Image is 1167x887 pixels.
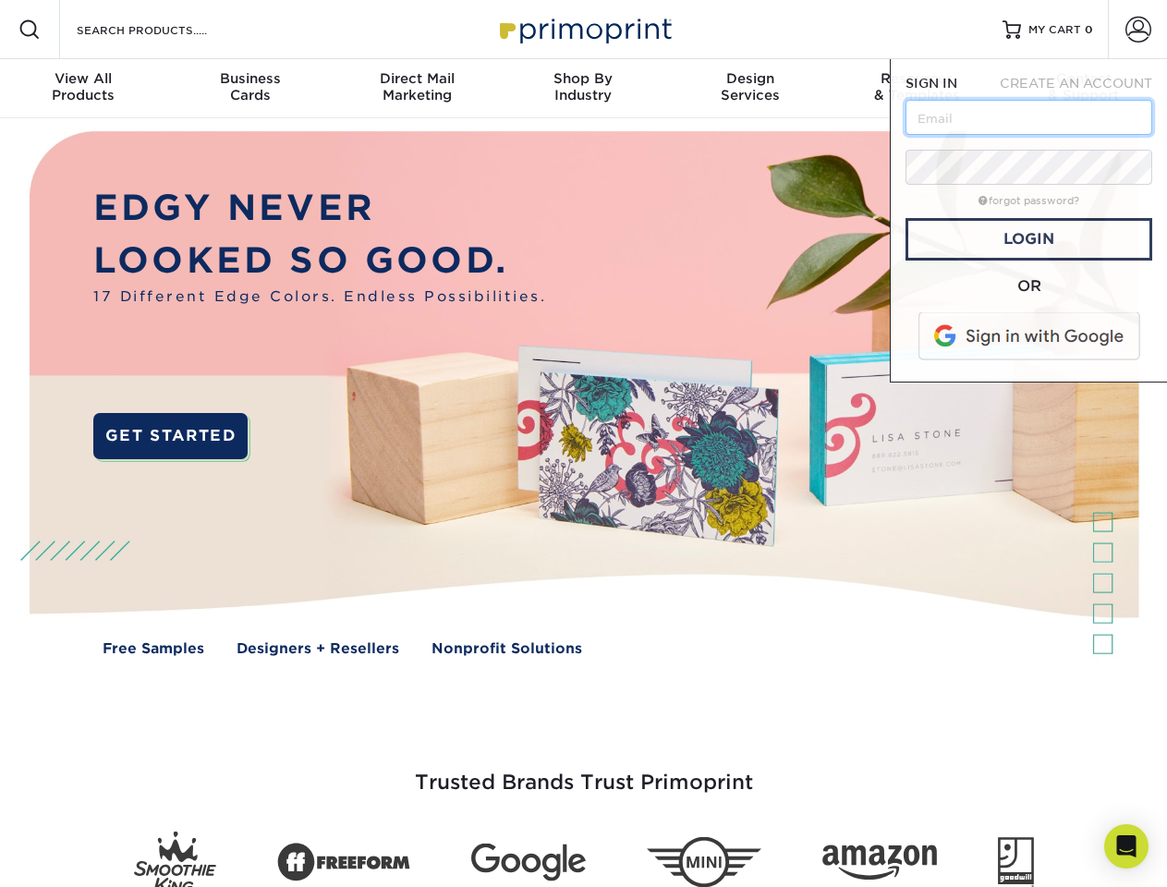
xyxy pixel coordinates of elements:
[93,413,248,459] a: GET STARTED
[667,59,833,118] a: DesignServices
[334,70,500,87] span: Direct Mail
[500,70,666,87] span: Shop By
[833,59,1000,118] a: Resources& Templates
[93,182,546,235] p: EDGY NEVER
[93,286,546,308] span: 17 Different Edge Colors. Endless Possibilities.
[667,70,833,103] div: Services
[500,59,666,118] a: Shop ByIndustry
[906,275,1152,298] div: OR
[906,76,957,91] span: SIGN IN
[43,726,1124,817] h3: Trusted Brands Trust Primoprint
[906,100,1152,135] input: Email
[166,59,333,118] a: BusinessCards
[93,235,546,287] p: LOOKED SO GOOD.
[1028,22,1081,38] span: MY CART
[500,70,666,103] div: Industry
[998,837,1034,887] img: Goodwill
[334,70,500,103] div: Marketing
[906,218,1152,261] a: Login
[166,70,333,103] div: Cards
[833,70,1000,87] span: Resources
[1085,23,1093,36] span: 0
[166,70,333,87] span: Business
[75,18,255,41] input: SEARCH PRODUCTS.....
[1000,76,1152,91] span: CREATE AN ACCOUNT
[334,59,500,118] a: Direct MailMarketing
[471,844,586,881] img: Google
[103,638,204,660] a: Free Samples
[432,638,582,660] a: Nonprofit Solutions
[979,195,1079,207] a: forgot password?
[492,9,676,49] img: Primoprint
[1104,824,1149,869] div: Open Intercom Messenger
[667,70,833,87] span: Design
[822,845,937,881] img: Amazon
[833,70,1000,103] div: & Templates
[237,638,399,660] a: Designers + Resellers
